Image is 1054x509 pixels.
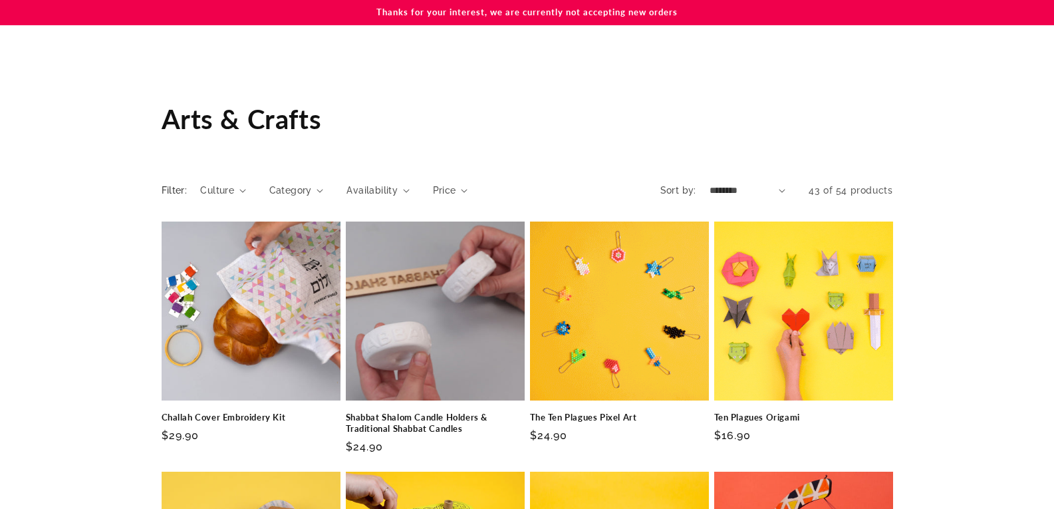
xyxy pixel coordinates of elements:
[530,412,709,423] a: The Ten Plagues Pixel Art
[346,412,525,434] a: Shabbat Shalom Candle Holders & Traditional Shabbat Candles
[433,184,468,198] summary: Price
[714,412,893,423] a: Ten Plagues Origami
[200,184,245,198] summary: Culture (0 selected)
[346,184,409,198] summary: Availability (0 selected)
[162,412,340,423] a: Challah Cover Embroidery Kit
[809,185,892,196] span: 43 of 54 products
[162,102,893,136] h1: Arts & Crafts
[269,184,312,198] span: Category
[346,184,398,198] span: Availability
[269,184,324,198] summary: Category (0 selected)
[162,184,188,198] h2: Filter:
[660,185,696,196] label: Sort by:
[200,184,234,198] span: Culture
[433,184,456,198] span: Price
